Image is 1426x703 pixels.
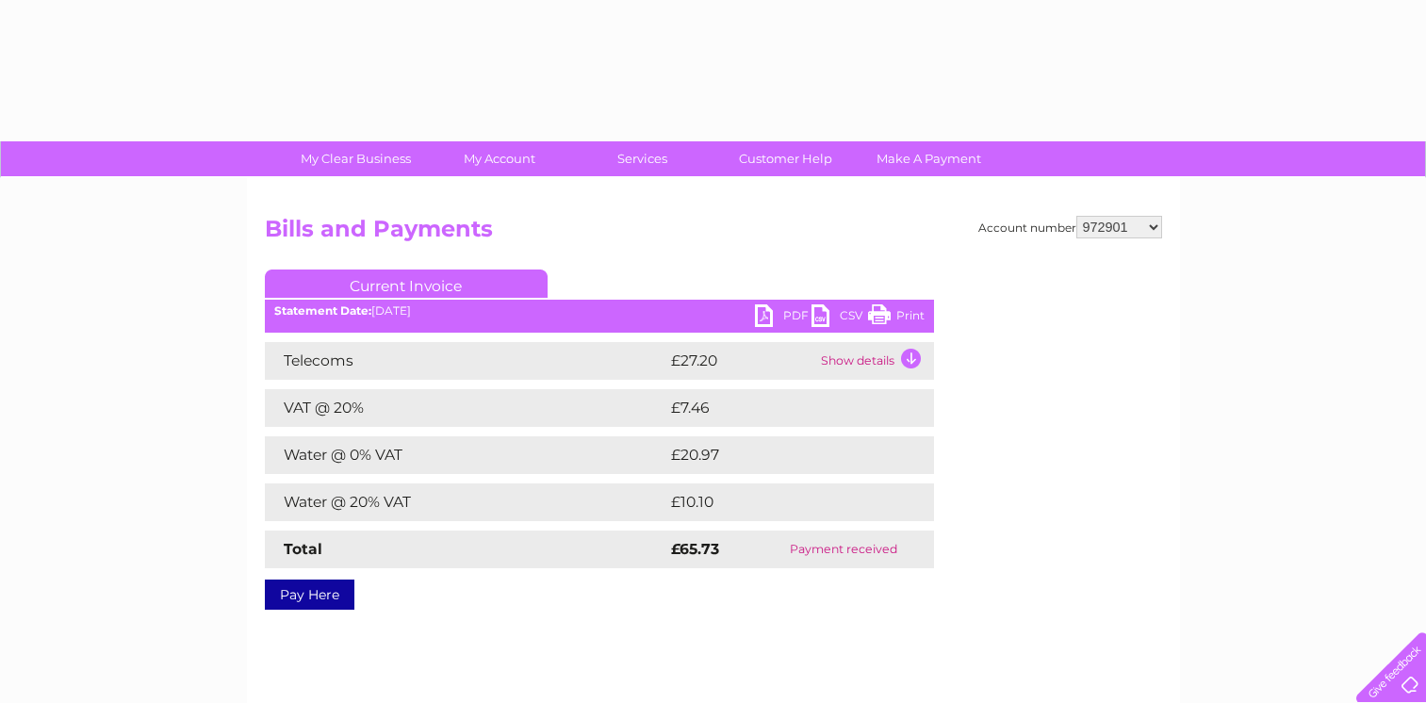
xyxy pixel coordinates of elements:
[754,531,933,568] td: Payment received
[666,342,816,380] td: £27.20
[565,141,720,176] a: Services
[666,389,890,427] td: £7.46
[816,342,934,380] td: Show details
[666,436,896,474] td: £20.97
[265,342,666,380] td: Telecoms
[671,540,719,558] strong: £65.73
[421,141,577,176] a: My Account
[265,580,354,610] a: Pay Here
[811,304,868,332] a: CSV
[265,304,934,318] div: [DATE]
[265,389,666,427] td: VAT @ 20%
[708,141,863,176] a: Customer Help
[265,483,666,521] td: Water @ 20% VAT
[978,216,1162,238] div: Account number
[755,304,811,332] a: PDF
[265,436,666,474] td: Water @ 0% VAT
[274,303,371,318] b: Statement Date:
[265,270,548,298] a: Current Invoice
[666,483,893,521] td: £10.10
[868,304,925,332] a: Print
[278,141,434,176] a: My Clear Business
[265,216,1162,252] h2: Bills and Payments
[284,540,322,558] strong: Total
[851,141,1007,176] a: Make A Payment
